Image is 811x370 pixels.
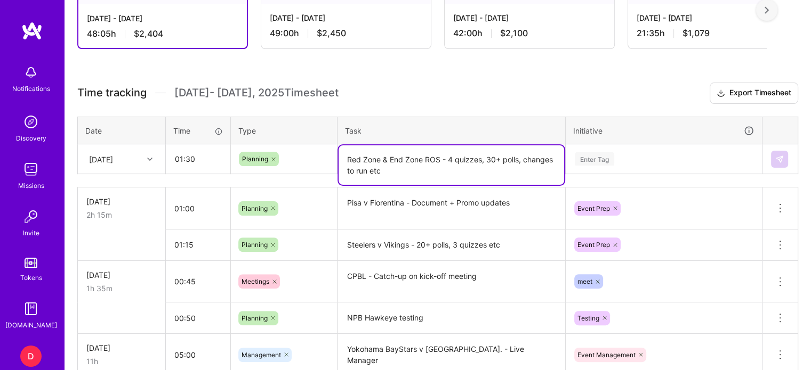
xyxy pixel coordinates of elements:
[775,155,784,163] img: Submit
[86,283,157,294] div: 1h 35m
[20,159,42,180] img: teamwork
[20,206,42,227] img: Invite
[86,356,157,367] div: 11h
[453,12,606,23] div: [DATE] - [DATE]
[242,155,268,163] span: Planning
[87,28,238,39] div: 48:05 h
[16,133,46,144] div: Discovery
[231,117,338,144] th: Type
[18,180,44,191] div: Missions
[20,62,42,83] img: bell
[86,196,157,207] div: [DATE]
[339,262,564,302] textarea: CPBL - Catch-up on kick-off meeting
[77,86,147,100] span: Time tracking
[577,351,636,359] span: Event Management
[134,28,163,39] span: $2,404
[86,269,157,281] div: [DATE]
[575,151,614,167] div: Enter Tag
[577,314,599,322] span: Testing
[339,303,564,333] textarea: NPB Hawkeye testing
[339,188,564,228] textarea: Pisa v Fiorentina - Document + Promo updates
[86,209,157,220] div: 2h 15m
[717,88,725,99] i: icon Download
[25,258,37,268] img: tokens
[637,28,789,39] div: 21:35 h
[573,125,754,137] div: Initiative
[577,277,592,285] span: meet
[166,194,230,223] input: HH:MM
[338,117,566,144] th: Task
[577,241,610,249] span: Event Prep
[270,12,422,23] div: [DATE] - [DATE]
[20,111,42,133] img: discovery
[166,304,230,332] input: HH:MM
[89,153,113,165] div: [DATE]
[173,125,223,136] div: Time
[18,346,44,367] a: D
[317,28,346,39] span: $2,450
[637,12,789,23] div: [DATE] - [DATE]
[147,157,152,162] i: icon Chevron
[765,6,769,14] img: right
[339,145,564,185] textarea: Red Zone & End Zone ROS - 4 quizzes, 30+ polls, changes to run etc
[174,86,339,100] span: [DATE] - [DATE] , 2025 Timesheet
[166,341,230,369] input: HH:MM
[242,351,281,359] span: Management
[87,13,238,24] div: [DATE] - [DATE]
[12,83,50,94] div: Notifications
[500,28,528,39] span: $2,100
[339,231,564,260] textarea: Steelers v Vikings - 20+ polls, 3 quizzes etc
[166,267,230,295] input: HH:MM
[577,204,610,212] span: Event Prep
[242,204,268,212] span: Planning
[20,346,42,367] div: D
[23,227,39,239] div: Invite
[710,83,798,104] button: Export Timesheet
[166,145,230,173] input: HH:MM
[682,28,710,39] span: $1,079
[86,342,157,353] div: [DATE]
[453,28,606,39] div: 42:00 h
[242,241,268,249] span: Planning
[20,298,42,319] img: guide book
[5,319,57,331] div: [DOMAIN_NAME]
[21,21,43,40] img: logo
[242,277,269,285] span: Meetings
[78,117,166,144] th: Date
[166,231,230,259] input: HH:MM
[270,28,422,39] div: 49:00 h
[242,314,268,322] span: Planning
[20,272,42,283] div: Tokens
